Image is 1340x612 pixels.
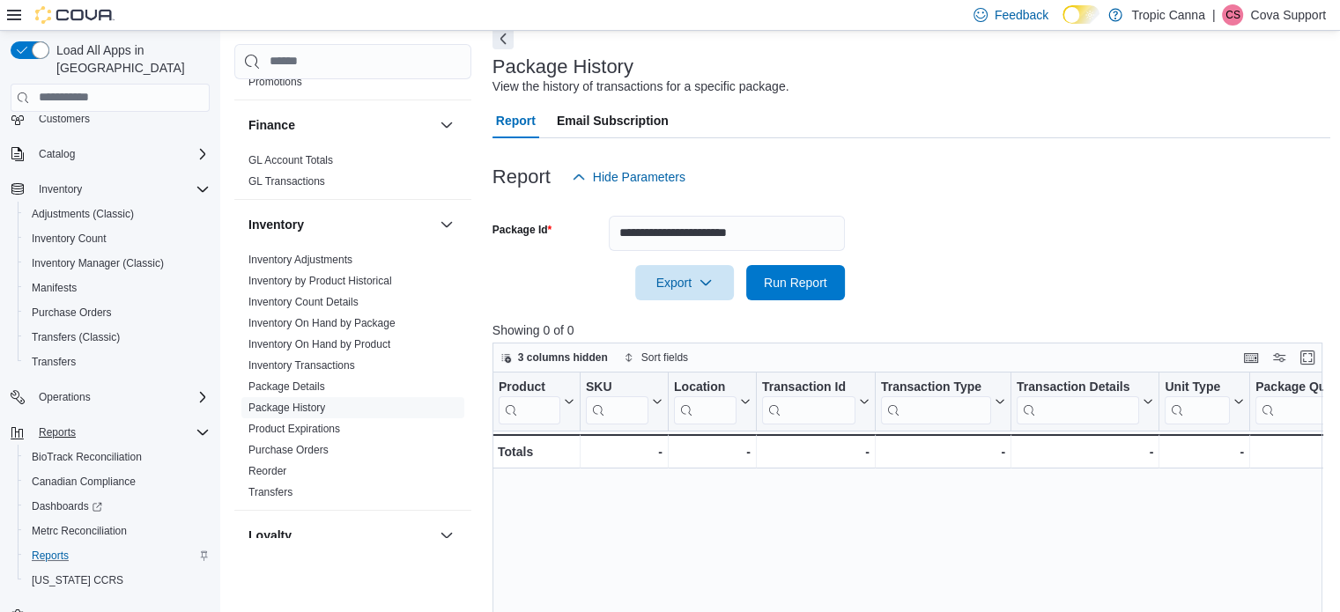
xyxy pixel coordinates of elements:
button: 3 columns hidden [493,347,615,368]
div: Transaction Type [881,379,991,395]
div: Totals [498,441,574,462]
button: Operations [4,385,217,409]
a: Inventory Count Details [248,296,359,308]
a: Package History [248,402,325,414]
a: Inventory by Product Historical [248,275,392,287]
span: Adjustments (Classic) [25,203,210,225]
span: Reports [39,425,76,439]
a: Transfers [248,486,292,498]
div: Unit Type [1165,379,1230,424]
button: Catalog [4,142,217,166]
a: Dashboards [18,494,217,519]
p: | [1212,4,1216,26]
a: Dashboards [25,496,109,517]
span: Dashboards [25,496,210,517]
div: Product [499,379,560,424]
button: Inventory Count [18,226,217,251]
button: Inventory [4,177,217,202]
div: - [881,441,1005,462]
div: SKU [586,379,648,395]
a: Purchase Orders [248,444,329,456]
button: Location [674,379,751,424]
a: Customers [32,108,97,129]
span: Washington CCRS [25,570,210,591]
span: Manifests [25,277,210,299]
div: - [762,441,870,462]
div: Unit Type [1165,379,1230,395]
span: Dashboards [32,499,102,513]
button: Canadian Compliance [18,469,217,494]
button: Enter fullscreen [1297,347,1318,368]
div: Transaction Details [1017,379,1139,395]
h3: Package History [492,56,633,77]
button: Reports [32,422,83,443]
span: Inventory [32,179,210,200]
span: Purchase Orders [248,443,329,457]
span: Hide Parameters [593,168,685,186]
span: [US_STATE] CCRS [32,573,123,587]
p: Tropic Canna [1131,4,1205,26]
button: SKU [586,379,663,424]
a: GL Account Totals [248,154,333,166]
a: Product Expirations [248,423,340,435]
div: View the history of transactions for a specific package. [492,77,789,96]
span: Manifests [32,281,77,295]
button: Transaction Details [1017,379,1153,424]
a: Adjustments (Classic) [25,203,141,225]
a: Transfers [25,351,83,372]
span: Feedback [995,6,1048,24]
div: Finance [234,150,471,199]
span: GL Account Totals [248,153,333,167]
span: Sort fields [641,350,688,365]
span: Inventory On Hand by Product [248,337,390,351]
button: Purchase Orders [18,300,217,325]
span: Catalog [39,147,75,161]
button: Customers [4,106,217,131]
span: Package Details [248,380,325,394]
span: CS [1225,4,1240,26]
div: Inventory [234,249,471,510]
button: Inventory [248,216,433,233]
button: Unit Type [1165,379,1244,424]
h3: Report [492,166,551,188]
span: Inventory Count [25,228,210,249]
span: Purchase Orders [25,302,210,323]
a: Metrc Reconciliation [25,520,134,542]
button: BioTrack Reconciliation [18,445,217,469]
span: Adjustments (Classic) [32,207,134,221]
button: Transfers (Classic) [18,325,217,350]
div: Transaction Details [1017,379,1139,424]
span: Package History [248,401,325,415]
span: Report [496,103,536,138]
button: Loyalty [436,525,457,546]
button: Sort fields [617,347,695,368]
a: Inventory Count [25,228,114,249]
button: Transaction Type [881,379,1005,424]
span: Metrc Reconciliation [25,520,210,542]
a: Inventory Adjustments [248,254,352,266]
button: Hide Parameters [565,159,692,195]
div: - [674,441,751,462]
span: BioTrack Reconciliation [25,446,210,468]
span: Inventory Count [32,232,107,246]
a: Canadian Compliance [25,471,143,492]
a: Package Details [248,380,325,393]
span: Email Subscription [557,103,669,138]
button: Next [492,28,514,49]
span: Reports [25,545,210,566]
div: Product [499,379,560,395]
button: Manifests [18,276,217,300]
button: Finance [436,114,457,136]
button: Catalog [32,144,82,165]
button: Loyalty [248,527,433,544]
button: Inventory [32,179,89,200]
span: Reports [32,549,69,563]
div: Location [674,379,737,424]
a: Manifests [25,277,84,299]
a: Reorder [248,465,286,477]
a: GL Transactions [248,175,325,188]
button: Inventory [436,214,457,235]
a: Transfers (Classic) [25,327,127,348]
span: GL Transactions [248,174,325,188]
span: Inventory Adjustments [248,253,352,267]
